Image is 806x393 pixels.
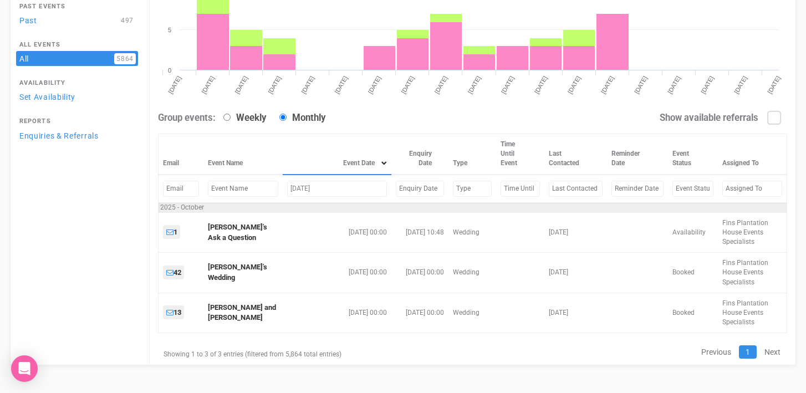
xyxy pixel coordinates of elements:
tspan: [DATE] [400,75,416,95]
td: Booked [668,253,718,293]
tspan: [DATE] [600,75,615,95]
a: All5864 [16,51,138,66]
td: [DATE] 00:00 [283,212,391,252]
a: Next [758,345,787,359]
td: [DATE] [544,212,607,252]
td: [DATE] 00:00 [283,253,391,293]
input: Filter by Type [453,181,491,197]
tspan: 0 [168,67,171,74]
h4: All Events [19,42,135,48]
tspan: [DATE] [766,75,782,95]
tspan: [DATE] [733,75,748,95]
a: Enquiries & Referrals [16,128,138,143]
div: Open Intercom Messenger [11,355,38,382]
td: [DATE] 00:00 [391,293,448,333]
a: [PERSON_NAME]'s Ask a Question [208,223,267,242]
input: Filter by Time Until Event [501,181,540,197]
input: Filter by Assigned To [722,181,782,197]
td: Wedding [448,253,496,293]
a: [PERSON_NAME] and [PERSON_NAME] [208,303,276,322]
strong: Group events: [158,112,216,123]
strong: Show available referrals [660,112,758,123]
label: Monthly [274,111,325,125]
tspan: [DATE] [300,75,315,95]
input: Filter by Enquiry Date [396,181,444,197]
h4: Reports [19,118,135,125]
a: [PERSON_NAME]'s Wedding [208,263,267,282]
th: Event Name [203,134,283,175]
input: Weekly [223,114,231,121]
tspan: [DATE] [333,75,349,95]
th: Event Date [283,134,391,175]
input: Filter by Reminder Date [611,181,664,197]
tspan: [DATE] [533,75,549,95]
th: Assigned To [718,134,787,175]
tspan: [DATE] [433,75,449,95]
input: Filter by Event Date [287,181,387,197]
a: 1 [739,345,757,359]
tspan: 5 [168,27,171,33]
a: Past497 [16,13,138,28]
span: 5864 [114,53,136,64]
span: 497 [119,15,136,26]
th: Enquiry Date [391,134,448,175]
td: [DATE] [544,293,607,333]
td: Booked [668,293,718,333]
input: Monthly [279,114,287,121]
tspan: [DATE] [700,75,715,95]
td: Wedding [448,212,496,252]
a: 42 [163,266,184,279]
th: Email [159,134,203,175]
td: Wedding [448,293,496,333]
th: Time Until Event [496,134,545,175]
a: 13 [163,305,184,319]
td: [DATE] [544,253,607,293]
td: Fins Plantation House Events Specialists [718,212,787,252]
tspan: [DATE] [233,75,249,95]
a: Set Availability [16,89,138,104]
th: Last Contacted [544,134,607,175]
tspan: [DATE] [167,75,182,95]
div: Showing 1 to 3 of 3 entries (filtered from 5,864 total entries) [158,344,356,365]
td: [DATE] 00:00 [283,293,391,333]
h4: Availability [19,80,135,86]
input: Filter by Email [163,181,199,197]
th: Event Status [668,134,718,175]
td: Fins Plantation House Events Specialists [718,293,787,333]
th: Reminder Date [607,134,668,175]
a: Previous [695,345,738,359]
tspan: [DATE] [567,75,582,95]
td: Availability [668,212,718,252]
td: [DATE] 10:48 [391,212,448,252]
label: Weekly [218,111,266,125]
tspan: [DATE] [200,75,216,95]
a: 1 [163,225,180,239]
input: Filter by Event Status [672,181,713,197]
tspan: [DATE] [633,75,649,95]
td: 2025 - October [159,202,787,212]
th: Type [448,134,496,175]
tspan: [DATE] [666,75,682,95]
td: [DATE] 00:00 [391,253,448,293]
tspan: [DATE] [367,75,382,95]
td: Fins Plantation House Events Specialists [718,253,787,293]
input: Filter by Last Contacted [549,181,603,197]
tspan: [DATE] [500,75,516,95]
h4: Past Events [19,3,135,10]
tspan: [DATE] [267,75,282,95]
input: Filter by Event Name [208,181,279,197]
tspan: [DATE] [467,75,482,95]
